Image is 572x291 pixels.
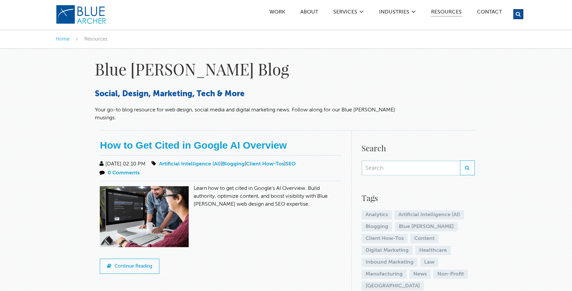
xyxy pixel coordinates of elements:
[56,5,107,24] img: Blue Archer Logo
[477,10,502,16] a: Contact
[420,258,438,267] a: Law
[362,281,424,291] a: [GEOGRAPHIC_DATA]
[84,37,107,42] span: Resources
[100,185,341,208] p: Learn how to get cited in Google’s AI Overview. Build authority, optimize content, and boost visi...
[269,10,286,16] a: Work
[95,59,398,79] h1: Blue [PERSON_NAME] Blog
[362,222,392,231] a: Blogging
[108,170,140,176] a: 0 Comments
[362,258,418,267] a: Inbound Marketing
[362,192,475,204] h4: Tags
[98,161,146,167] span: [DATE] 02:10 PM
[362,234,408,243] a: Client How-Tos
[409,270,431,279] a: News
[433,270,468,279] a: Non-Profit
[100,259,159,274] a: Continue Reading
[56,37,69,42] a: Home
[410,234,439,243] a: Content
[362,142,475,154] h4: Search
[150,161,296,167] span: | | |
[159,161,221,167] a: Artificial Intelligence (AI)
[222,161,245,167] a: Blogging
[300,10,318,16] a: ABOUT
[395,210,464,219] a: Artificial Intelligence (AI)
[362,270,407,279] a: Manufacturing
[246,161,284,167] a: Client How-Tos
[286,161,296,167] a: SEO
[379,10,410,16] a: Industries
[362,246,413,255] a: Digital Marketing
[395,222,458,231] a: Blue [PERSON_NAME]
[95,89,398,100] h3: Social, Design, Marketing, Tech & More
[100,186,193,252] img: 2 professionals looking at a computer that shows Google SERP result for How to Get Cited in Googl...
[100,140,286,151] a: How to Get Cited in Google AI Overview
[333,10,358,16] a: SERVICES
[362,210,392,219] a: Analytics
[362,160,460,175] input: Search
[95,106,398,122] p: Your go-to blog resource for web design, social media and digital marketing news. Follow along fo...
[431,10,462,17] a: Resources
[415,246,451,255] a: Healthcare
